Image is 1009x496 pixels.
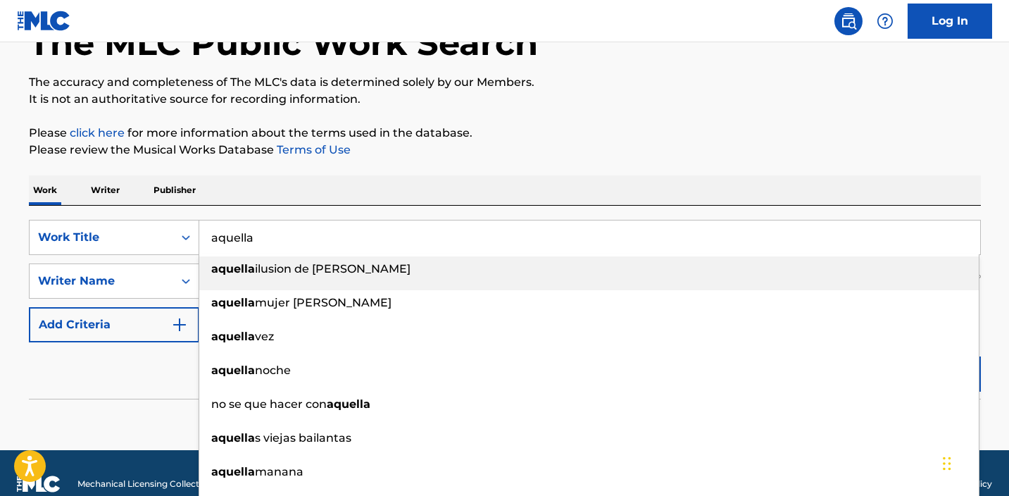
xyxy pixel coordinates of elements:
[211,397,327,411] span: no se que hacer con
[211,262,255,275] strong: aquella
[29,74,981,91] p: The accuracy and completeness of The MLC's data is determined solely by our Members.
[274,143,351,156] a: Terms of Use
[38,229,165,246] div: Work Title
[908,4,992,39] a: Log In
[834,7,863,35] a: Public Search
[29,220,981,399] form: Search Form
[29,91,981,108] p: It is not an authoritative source for recording information.
[877,13,894,30] img: help
[255,364,291,377] span: noche
[29,22,538,64] h1: The MLC Public Work Search
[29,307,199,342] button: Add Criteria
[17,476,61,492] img: logo
[871,7,899,35] div: Help
[255,262,411,275] span: ilusion de [PERSON_NAME]
[77,478,241,490] span: Mechanical Licensing Collective © 2025
[211,296,255,309] strong: aquella
[171,316,188,333] img: 9d2ae6d4665cec9f34b9.svg
[29,142,981,159] p: Please review the Musical Works Database
[211,465,255,478] strong: aquella
[17,11,71,31] img: MLC Logo
[255,296,391,309] span: mujer [PERSON_NAME]
[70,126,125,139] a: click here
[327,397,370,411] strong: aquella
[943,442,951,485] div: Drag
[255,465,303,478] span: manana
[38,273,165,290] div: Writer Name
[87,175,124,205] p: Writer
[29,175,61,205] p: Work
[149,175,200,205] p: Publisher
[255,330,274,343] span: vez
[939,428,1009,496] iframe: Chat Widget
[840,13,857,30] img: search
[29,125,981,142] p: Please for more information about the terms used in the database.
[211,364,255,377] strong: aquella
[211,431,255,445] strong: aquella
[255,431,351,445] span: s viejas bailantas
[211,330,255,343] strong: aquella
